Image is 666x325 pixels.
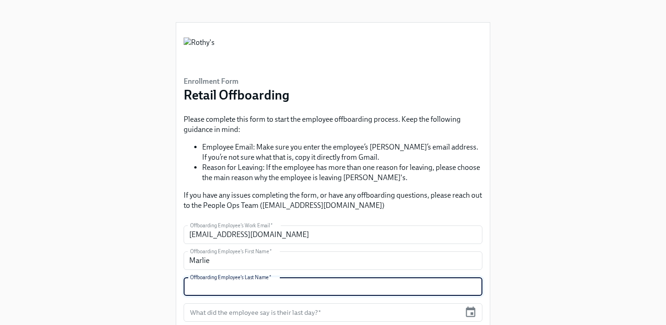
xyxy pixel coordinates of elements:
[184,87,290,103] h3: Retail Offboarding
[184,37,215,65] img: Rothy's
[202,142,482,162] li: Employee Email: Make sure you enter the employee’s [PERSON_NAME]’s email address. If you’re not s...
[202,162,482,183] li: Reason for Leaving: If the employee has more than one reason for leaving, please choose the main ...
[184,114,482,135] p: Please complete this form to start the employee offboarding process. Keep the following guidance ...
[184,76,290,87] h6: Enrollment Form
[184,303,461,322] input: MM/DD/YYYY
[184,190,482,211] p: If you have any issues completing the form, or have any offboarding questions, please reach out t...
